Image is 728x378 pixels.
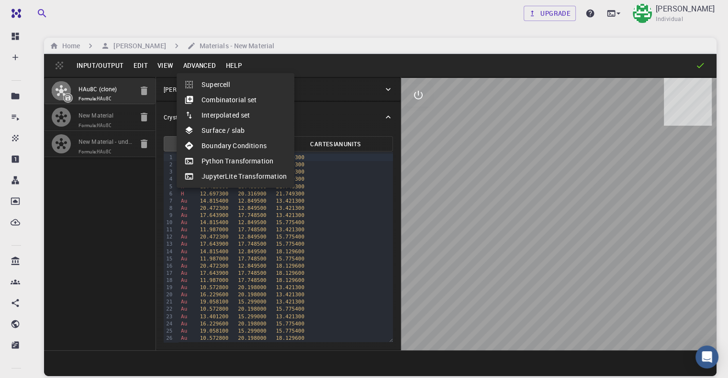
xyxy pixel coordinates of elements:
[177,77,294,92] li: Supercell
[177,169,294,184] li: JupyterLite Transformation
[177,153,294,169] li: Python Transformation
[177,92,294,108] li: Combinatorial set
[177,123,294,138] li: Surface / slab
[177,108,294,123] li: Interpolated set
[19,7,54,15] span: Support
[177,138,294,153] li: Boundary Conditions
[695,346,718,368] div: Open Intercom Messenger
